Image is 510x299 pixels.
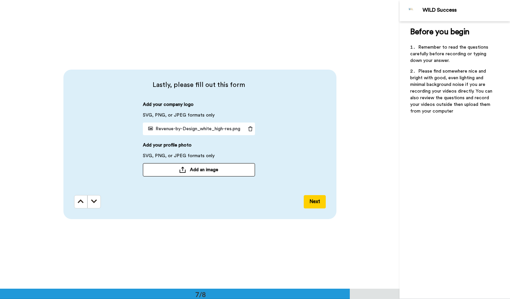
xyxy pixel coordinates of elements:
div: WILD Success [423,7,510,13]
span: SVG, PNG, or JPEG formats only [143,152,215,163]
img: Profile Image [403,3,419,19]
span: Add an image [190,166,218,173]
span: Before you begin [410,28,469,36]
button: Next [304,195,326,208]
span: SVG, PNG, or JPEG formats only [143,112,215,123]
div: 7/8 [185,290,217,299]
span: Add your company logo [143,101,194,112]
span: Remember to read the questions carefully before recording or typing down your answer. [410,45,490,63]
span: Revenue-by-Design_white_high-res.png [146,127,240,131]
button: Add an image [143,163,255,176]
span: Add your profile photo [143,142,192,152]
span: Please find somewhere nice and bright with good, even lighting and minimal background noise if yo... [410,69,494,114]
span: Lastly, please fill out this form [74,80,324,90]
